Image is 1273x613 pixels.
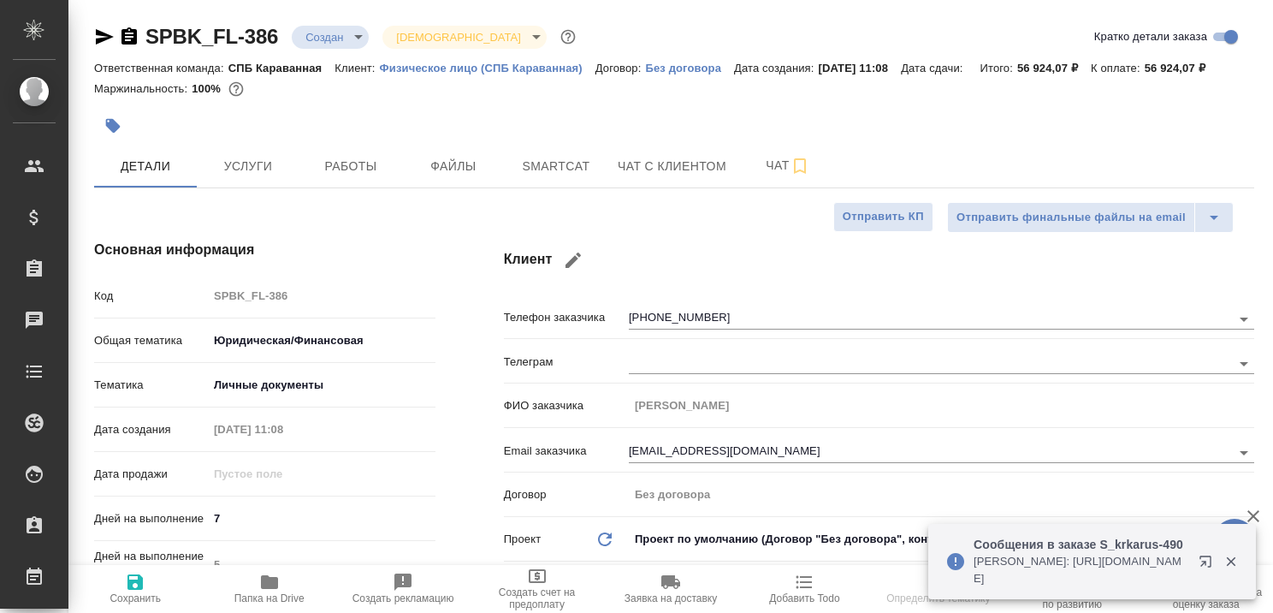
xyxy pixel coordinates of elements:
[208,417,358,442] input: Пустое поле
[208,371,435,400] div: Личные документы
[504,443,629,460] p: Email заказчика
[208,552,435,577] input: Пустое поле
[1232,441,1256,465] button: Open
[380,62,595,74] p: Физическое лицо (СПБ Караванная)
[470,565,603,613] button: Создать счет на предоплату
[300,30,348,45] button: Создан
[734,62,818,74] p: Дата создания:
[1017,62,1091,74] p: 56 924,07 ₽
[208,506,435,531] input: ✎ Введи что-нибудь
[769,592,839,604] span: Добавить Todo
[234,592,305,604] span: Папка на Drive
[94,510,208,527] p: Дней на выполнение
[310,156,392,177] span: Работы
[208,326,435,355] div: Юридическая/Финансовая
[604,565,737,613] button: Заявка на доставку
[94,27,115,47] button: Скопировать ссылку для ЯМессенджера
[504,531,542,548] p: Проект
[208,461,358,486] input: Пустое поле
[595,62,646,74] p: Договор:
[629,393,1254,418] input: Пустое поле
[504,486,629,503] p: Договор
[1213,554,1248,569] button: Закрыть
[225,78,247,100] button: 0.00 RUB;
[1091,62,1145,74] p: К оплате:
[504,240,1254,281] h4: Клиент
[1232,352,1256,376] button: Open
[833,202,933,232] button: Отправить КП
[94,62,228,74] p: Ответственная команда:
[145,25,278,48] a: SPBK_FL-386
[1094,28,1207,45] span: Кратко детали заказа
[336,565,470,613] button: Создать рекламацию
[412,156,494,177] span: Файлы
[947,202,1234,233] div: split button
[886,592,990,604] span: Определить тематику
[618,156,726,177] span: Чат с клиентом
[557,26,579,48] button: Доп статусы указывают на важность/срочность заказа
[292,26,369,49] div: Создан
[504,309,629,326] p: Телефон заказчика
[737,565,871,613] button: Добавить Todo
[94,377,208,394] p: Тематика
[335,62,379,74] p: Клиент:
[119,27,139,47] button: Скопировать ссылку
[94,240,435,260] h4: Основная информация
[504,397,629,414] p: ФИО заказчика
[208,283,435,308] input: Пустое поле
[872,565,1005,613] button: Определить тематику
[480,586,593,610] span: Создать счет на предоплату
[974,553,1187,587] p: [PERSON_NAME]: [URL][DOMAIN_NAME]
[1145,62,1218,74] p: 56 924,07 ₽
[68,565,202,613] button: Сохранить
[391,30,525,45] button: [DEMOGRAPHIC_DATA]
[382,26,546,49] div: Создан
[94,548,208,582] p: Дней на выполнение (авт.)
[901,62,967,74] p: Дата сдачи:
[94,288,208,305] p: Код
[504,354,629,371] p: Телеграм
[380,60,595,74] a: Физическое лицо (СПБ Караванная)
[747,155,829,176] span: Чат
[645,62,734,74] p: Без договора
[790,156,810,176] svg: Подписаться
[974,536,1187,553] p: Сообщения в заказе S_krkarus-490
[94,82,192,95] p: Маржинальность:
[192,82,225,95] p: 100%
[94,466,208,483] p: Дата продажи
[94,421,208,438] p: Дата создания
[1232,307,1256,331] button: Open
[202,565,335,613] button: Папка на Drive
[228,62,335,74] p: СПБ Караванная
[625,592,717,604] span: Заявка на доставку
[629,525,1254,554] div: Проект по умолчанию (Договор "Без договора", контрагент "Физическое лицо")
[629,482,1254,507] input: Пустое поле
[110,592,161,604] span: Сохранить
[1188,545,1229,586] button: Открыть в новой вкладке
[956,208,1186,228] span: Отправить финальные файлы на email
[843,207,924,227] span: Отправить КП
[207,156,289,177] span: Услуги
[352,592,454,604] span: Создать рекламацию
[1213,519,1256,562] button: 🙏
[104,156,187,177] span: Детали
[947,202,1195,233] button: Отправить финальные файлы на email
[645,60,734,74] a: Без договора
[94,107,132,145] button: Добавить тэг
[819,62,902,74] p: [DATE] 11:08
[980,62,1017,74] p: Итого:
[515,156,597,177] span: Smartcat
[94,332,208,349] p: Общая тематика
